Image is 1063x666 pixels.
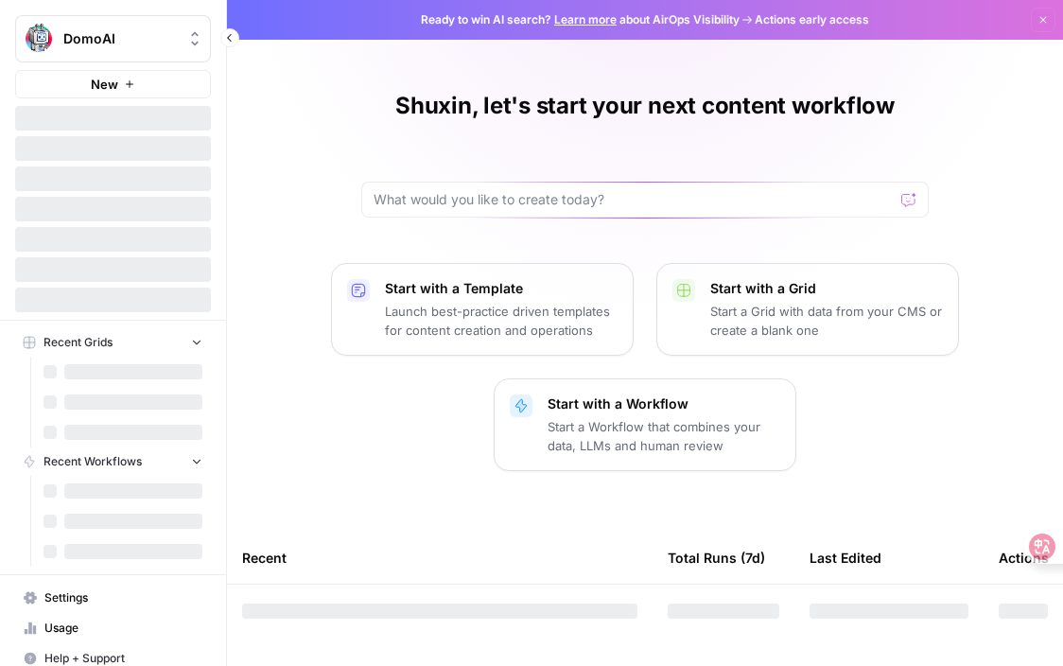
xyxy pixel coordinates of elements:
[15,328,211,357] button: Recent Grids
[656,263,959,356] button: Start with a GridStart a Grid with data from your CMS or create a blank one
[63,29,178,48] span: DomoAI
[15,15,211,62] button: Workspace: DomoAI
[710,279,943,298] p: Start with a Grid
[91,75,118,94] span: New
[22,22,56,56] img: DomoAI Logo
[395,91,895,121] h1: Shuxin, let's start your next content workflow
[385,279,618,298] p: Start with a Template
[554,12,617,26] a: Learn more
[668,532,765,584] div: Total Runs (7d)
[44,589,202,606] span: Settings
[374,190,894,209] input: What would you like to create today?
[44,334,113,351] span: Recent Grids
[331,263,634,356] button: Start with a TemplateLaunch best-practice driven templates for content creation and operations
[15,70,211,98] button: New
[44,453,142,470] span: Recent Workflows
[15,613,211,643] a: Usage
[548,394,780,413] p: Start with a Workflow
[710,302,943,340] p: Start a Grid with data from your CMS or create a blank one
[385,302,618,340] p: Launch best-practice driven templates for content creation and operations
[15,583,211,613] a: Settings
[242,532,637,584] div: Recent
[755,11,869,28] span: Actions early access
[810,532,881,584] div: Last Edited
[494,378,796,471] button: Start with a WorkflowStart a Workflow that combines your data, LLMs and human review
[44,620,202,637] span: Usage
[548,417,780,455] p: Start a Workflow that combines your data, LLMs and human review
[421,11,740,28] span: Ready to win AI search? about AirOps Visibility
[15,447,211,476] button: Recent Workflows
